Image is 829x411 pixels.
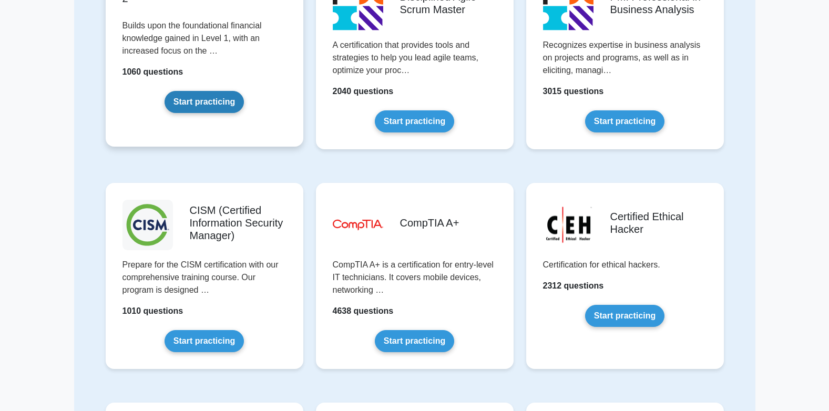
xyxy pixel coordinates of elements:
a: Start practicing [585,305,664,327]
a: Start practicing [375,330,454,352]
a: Start practicing [375,110,454,132]
a: Start practicing [165,330,244,352]
a: Start practicing [165,91,244,113]
a: Start practicing [585,110,664,132]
